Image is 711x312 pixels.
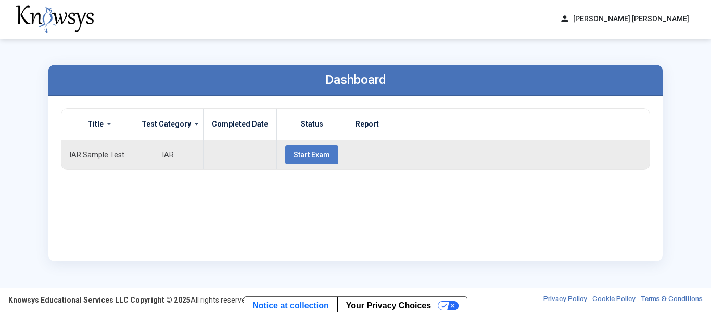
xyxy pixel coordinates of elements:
[592,295,636,305] a: Cookie Policy
[8,295,251,305] div: All rights reserved.
[553,10,695,28] button: person[PERSON_NAME] [PERSON_NAME]
[133,140,204,169] td: IAR
[325,72,386,87] label: Dashboard
[347,109,650,140] th: Report
[61,140,133,169] td: IAR Sample Test
[277,109,347,140] th: Status
[8,296,191,304] strong: Knowsys Educational Services LLC Copyright © 2025
[560,14,570,24] span: person
[294,151,330,159] span: Start Exam
[285,145,338,164] button: Start Exam
[543,295,587,305] a: Privacy Policy
[212,119,268,129] label: Completed Date
[87,119,104,129] label: Title
[142,119,191,129] label: Test Category
[16,5,94,33] img: knowsys-logo.png
[641,295,703,305] a: Terms & Conditions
